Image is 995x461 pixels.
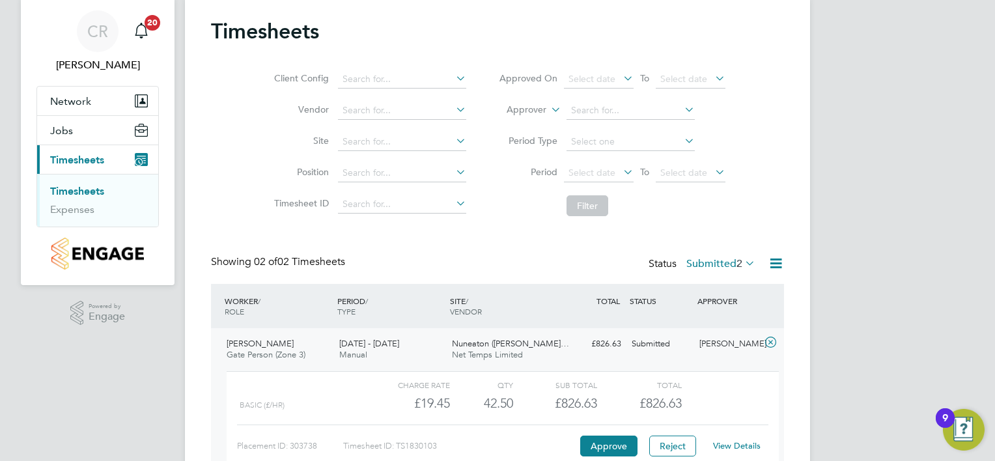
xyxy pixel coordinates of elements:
[128,10,154,52] a: 20
[254,255,277,268] span: 02 of
[338,70,466,89] input: Search for...
[334,289,447,323] div: PERIOD
[211,255,348,269] div: Showing
[37,116,158,145] button: Jobs
[513,393,597,414] div: £826.63
[339,338,399,349] span: [DATE] - [DATE]
[237,436,343,456] div: Placement ID: 303738
[87,23,108,40] span: CR
[36,10,159,73] a: CR[PERSON_NAME]
[211,18,319,44] h2: Timesheets
[499,166,557,178] label: Period
[365,296,368,306] span: /
[338,133,466,151] input: Search for...
[343,436,577,456] div: Timesheet ID: TS1830103
[70,301,126,326] a: Powered byEngage
[942,418,948,435] div: 9
[488,104,546,117] label: Approver
[466,296,468,306] span: /
[568,167,615,178] span: Select date
[499,72,557,84] label: Approved On
[366,393,450,414] div: £19.45
[37,87,158,115] button: Network
[270,72,329,84] label: Client Config
[50,124,73,137] span: Jobs
[270,135,329,147] label: Site
[240,400,285,410] span: Basic (£/HR)
[50,95,91,107] span: Network
[254,255,345,268] span: 02 Timesheets
[339,349,367,360] span: Manual
[338,164,466,182] input: Search for...
[270,197,329,209] label: Timesheet ID
[559,333,626,355] div: £826.63
[596,296,620,306] span: TOTAL
[626,333,694,355] div: Submitted
[450,377,513,393] div: QTY
[145,15,160,31] span: 20
[447,289,559,323] div: SITE
[694,289,762,313] div: APPROVER
[450,393,513,414] div: 42.50
[225,306,244,316] span: ROLE
[649,255,758,273] div: Status
[597,377,681,393] div: Total
[51,238,143,270] img: countryside-properties-logo-retina.png
[450,306,482,316] span: VENDOR
[660,167,707,178] span: Select date
[639,395,682,411] span: £826.63
[649,436,696,456] button: Reject
[50,154,104,166] span: Timesheets
[338,102,466,120] input: Search for...
[660,73,707,85] span: Select date
[270,104,329,115] label: Vendor
[568,73,615,85] span: Select date
[89,301,125,312] span: Powered by
[580,436,638,456] button: Approve
[499,135,557,147] label: Period Type
[37,174,158,227] div: Timesheets
[736,257,742,270] span: 2
[270,166,329,178] label: Position
[686,257,755,270] label: Submitted
[221,289,334,323] div: WORKER
[338,195,466,214] input: Search for...
[89,311,125,322] span: Engage
[227,338,294,349] span: [PERSON_NAME]
[567,102,695,120] input: Search for...
[694,333,762,355] div: [PERSON_NAME]
[50,203,94,216] a: Expenses
[943,409,985,451] button: Open Resource Center, 9 new notifications
[227,349,305,360] span: Gate Person (Zone 3)
[337,306,356,316] span: TYPE
[452,338,569,349] span: Nuneaton ([PERSON_NAME]…
[37,145,158,174] button: Timesheets
[366,377,450,393] div: Charge rate
[713,440,761,451] a: View Details
[513,377,597,393] div: Sub Total
[567,195,608,216] button: Filter
[50,185,104,197] a: Timesheets
[36,57,159,73] span: Charlie Regan
[36,238,159,270] a: Go to home page
[452,349,523,360] span: Net Temps Limited
[636,70,653,87] span: To
[636,163,653,180] span: To
[258,296,260,306] span: /
[567,133,695,151] input: Select one
[626,289,694,313] div: STATUS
